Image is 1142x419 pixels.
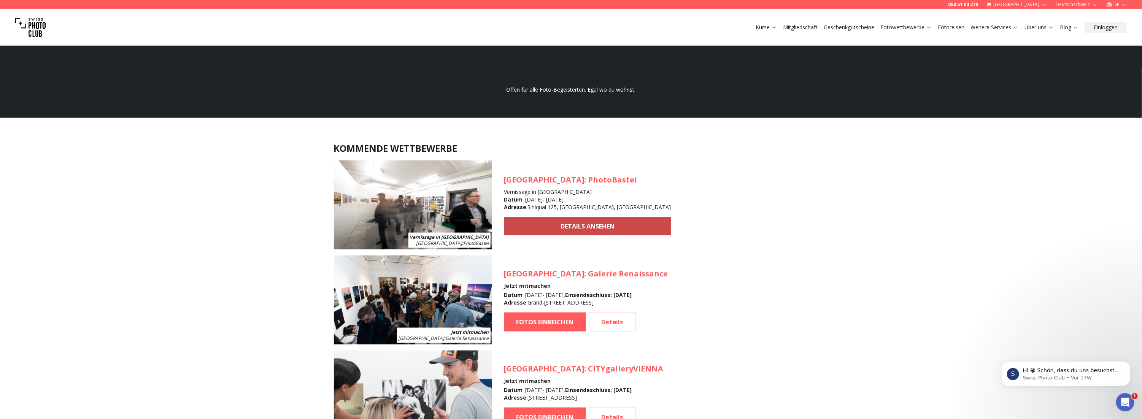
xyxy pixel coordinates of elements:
[565,291,632,298] b: Einsendeschluss : [DATE]
[824,24,874,31] a: Geschenkgutscheine
[504,175,585,185] span: [GEOGRAPHIC_DATA]
[399,335,445,341] span: [GEOGRAPHIC_DATA]
[756,24,777,31] a: Kurse
[410,234,489,240] b: Vernissage in [GEOGRAPHIC_DATA]
[504,203,527,211] b: Adresse
[990,345,1142,398] iframe: Intercom notifications Nachricht
[504,299,527,306] b: Adresse
[1021,22,1057,33] button: Über uns
[967,22,1021,33] button: Weitere Services
[504,196,671,211] div: : [DATE] - [DATE] : Sihlquai 125, [GEOGRAPHIC_DATA], [GEOGRAPHIC_DATA]
[504,188,671,196] h4: Vernissage in [GEOGRAPHIC_DATA]
[1060,24,1078,31] a: Blog
[504,196,523,203] b: Datum
[780,22,821,33] button: Mitgliedschaft
[1024,24,1054,31] a: Über uns
[504,291,523,298] b: Datum
[589,313,636,332] a: Details
[334,142,808,154] h2: KOMMENDE WETTBEWERBE
[880,24,932,31] a: Fotowettbewerbe
[504,217,671,235] a: DETAILS ANSEHEN
[970,24,1018,31] a: Weitere Services
[948,2,978,8] a: 058 51 00 270
[504,282,668,290] h4: Jetzt mitmachen
[416,240,489,246] span: : PhotoBastei
[334,256,492,344] img: SPC Photo Awards Geneva: October 2025
[821,22,877,33] button: Geschenkgutscheine
[1132,393,1138,399] span: 1
[565,386,632,394] b: Einsendeschluss : [DATE]
[416,240,462,246] span: [GEOGRAPHIC_DATA]
[504,386,664,402] div: : [DATE] - [DATE] , : [STREET_ADDRESS]
[504,363,585,374] span: [GEOGRAPHIC_DATA]
[1085,22,1127,33] button: Einloggen
[504,386,523,394] b: Datum
[783,24,818,31] a: Mitgliedschaft
[504,377,664,385] h4: Jetzt mitmachen
[15,12,46,43] img: Swiss photo club
[1116,393,1134,411] iframe: Intercom live chat
[504,291,668,306] div: : [DATE] - [DATE] , : Grand-[STREET_ADDRESS]
[504,394,527,401] b: Adresse
[938,24,964,31] a: Fotoreisen
[1057,22,1082,33] button: Blog
[451,329,489,335] b: Jetzt mitmachen
[504,175,671,185] h3: : PhotoBastei
[504,268,585,279] span: [GEOGRAPHIC_DATA]
[504,363,664,374] h3: : CITYgalleryVIENNA
[498,86,644,94] p: Offen für alle Foto-Begeisterten. Egal wo du wohnst.
[935,22,967,33] button: Fotoreisen
[399,335,489,341] span: : Galerie Renaissance
[504,313,586,332] a: FOTOS EINREICHEN
[877,22,935,33] button: Fotowettbewerbe
[753,22,780,33] button: Kurse
[504,268,668,279] h3: : Galerie Renaissance
[334,160,492,249] img: SPC Photo Awards Zürich: Herbst 2025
